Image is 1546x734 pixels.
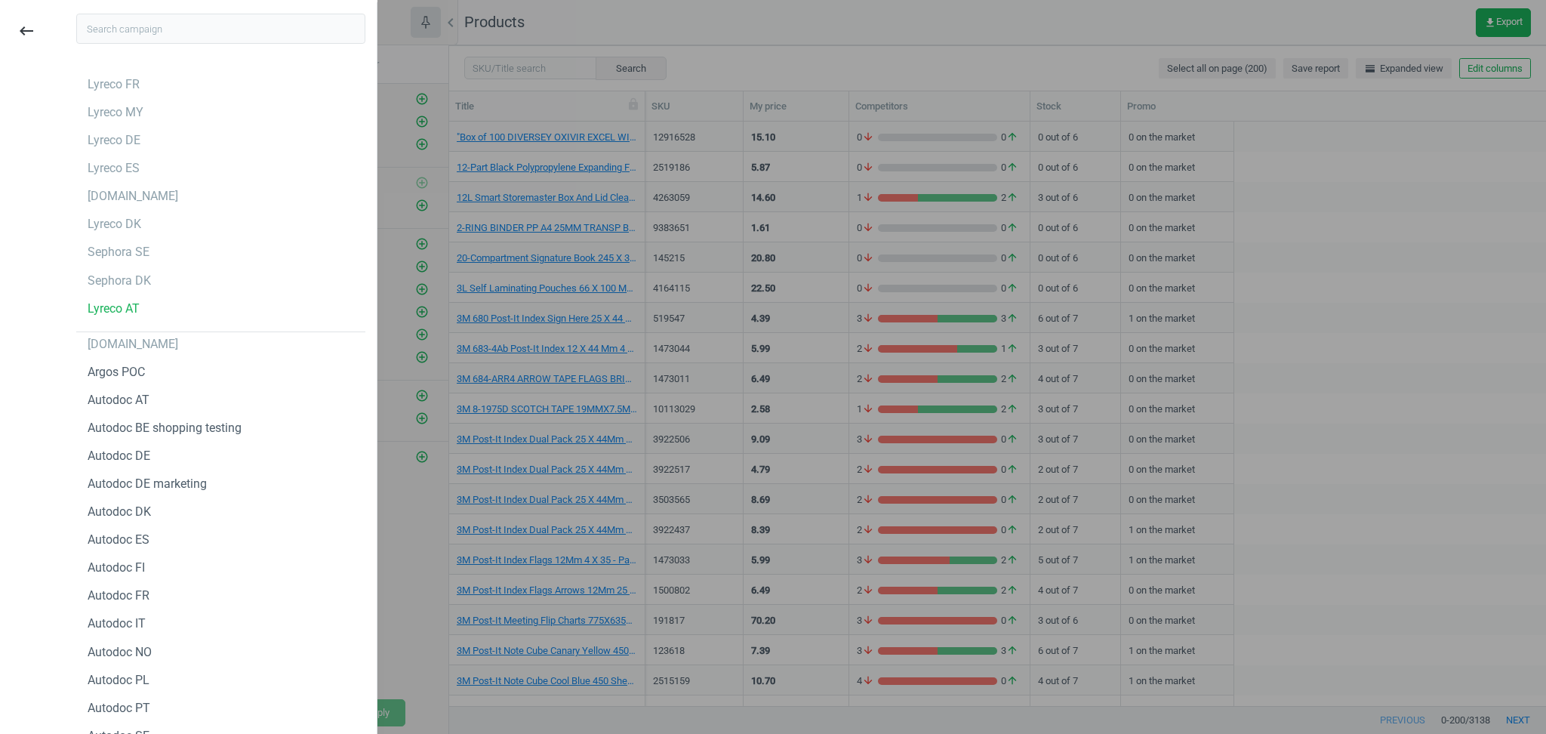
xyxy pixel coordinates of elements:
div: Autodoc AT [88,392,149,409]
div: Lyreco FR [88,76,140,93]
div: Lyreco ES [88,160,140,177]
div: Autodoc BE shopping testing [88,420,242,436]
div: [DOMAIN_NAME] [88,188,178,205]
div: Lyreco AT [88,301,140,317]
div: Autodoc DE marketing [88,476,207,492]
div: Sephora DK [88,273,151,289]
div: Lyreco DE [88,132,140,149]
div: Autodoc DE [88,448,150,464]
div: Autodoc NO [88,644,152,661]
div: Autodoc PL [88,672,149,689]
div: Autodoc ES [88,532,149,548]
div: Autodoc IT [88,615,146,632]
div: Autodoc PT [88,700,150,717]
div: Autodoc FI [88,560,145,576]
div: [DOMAIN_NAME] [88,336,178,353]
div: Autodoc DK [88,504,151,520]
div: Lyreco MY [88,104,143,121]
div: Lyreco DK [88,216,141,233]
div: Autodoc FR [88,588,149,604]
i: keyboard_backspace [17,22,35,40]
button: keyboard_backspace [9,14,44,49]
input: Search campaign [76,14,365,44]
div: Sephora SE [88,244,149,261]
div: Argos POC [88,364,145,381]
